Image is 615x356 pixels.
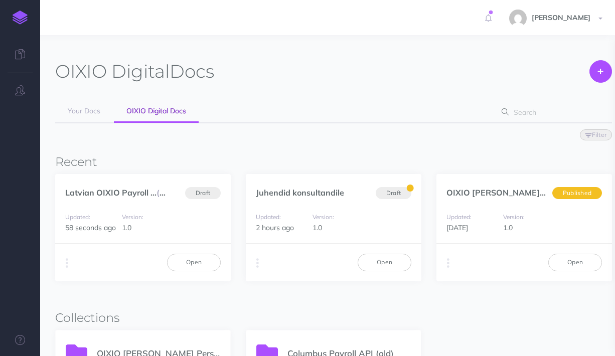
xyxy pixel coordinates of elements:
[65,213,90,221] small: Updated:
[446,223,468,232] span: [DATE]
[68,106,100,115] span: Your Docs
[13,11,28,25] img: logo-mark.svg
[122,213,143,221] small: Version:
[157,188,171,198] span: (et)
[256,256,259,270] i: More actions
[446,213,472,221] small: Updated:
[66,256,68,270] i: More actions
[511,103,596,121] input: Search
[447,256,449,270] i: More actions
[167,254,221,271] a: Open
[527,13,595,22] span: [PERSON_NAME]
[509,10,527,27] img: 630b0edcb09e2867cb6f5d9ab3c7654e.jpg
[503,213,525,221] small: Version:
[114,100,199,123] a: OIXIO Digital Docs
[313,223,322,232] span: 1.0
[313,213,334,221] small: Version:
[580,129,612,140] button: Filter
[256,213,281,221] small: Updated:
[55,311,612,324] h3: Collections
[358,254,411,271] a: Open
[548,254,602,271] a: Open
[256,223,294,232] span: 2 hours ago
[55,60,214,83] h1: Docs
[55,100,113,122] a: Your Docs
[256,188,344,198] a: Juhendid konsultandile
[65,223,116,232] span: 58 seconds ago
[65,188,171,198] a: Latvian OIXIO Payroll ...(et)
[503,223,513,232] span: 1.0
[446,188,595,198] a: OIXIO [PERSON_NAME] Personal...
[55,60,170,82] span: OIXIO Digital
[122,223,131,232] span: 1.0
[55,155,612,168] h3: Recent
[126,106,186,115] span: OIXIO Digital Docs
